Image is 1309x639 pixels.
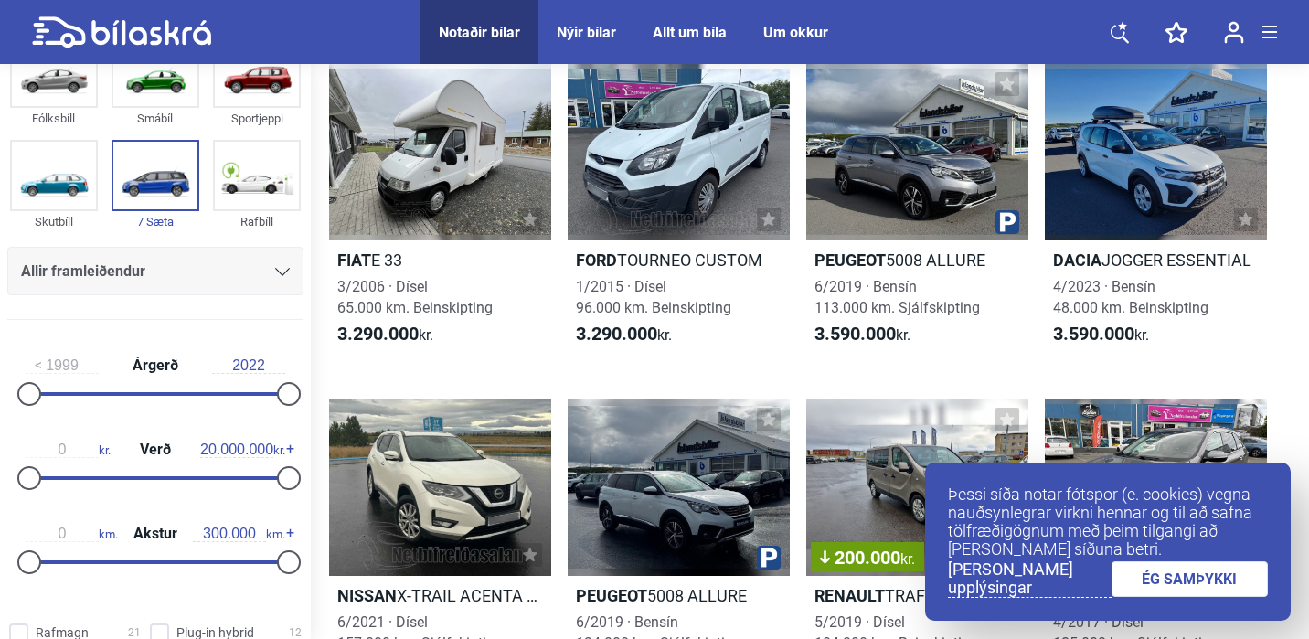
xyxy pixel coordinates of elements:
[10,108,98,129] div: Fólksbíll
[1045,63,1267,362] a: DaciaJOGGER ESSENTIAL4/2023 · Bensín48.000 km. Beinskipting3.590.000kr.
[814,250,886,270] b: Peugeot
[948,485,1268,559] p: Þessi síða notar fótspor (e. cookies) vegna nauðsynlegrar virkni hennar og til að safna tölfræðig...
[820,548,915,567] span: 200.000
[568,63,790,362] a: FordTOURNEO CUSTOM1/2015 · Dísel96.000 km. Beinskipting3.290.000kr.
[1045,250,1267,271] h2: JOGGER ESSENTIAL
[337,250,371,270] b: Fiat
[128,358,183,373] span: Árgerð
[26,526,118,542] span: km.
[21,259,145,284] span: Allir framleiðendur
[1053,250,1101,270] b: Dacia
[576,323,657,345] b: 3.290.000
[337,586,397,605] b: Nissan
[814,323,896,345] b: 3.590.000
[653,24,727,41] a: Allt um bíla
[439,24,520,41] a: Notaðir bílar
[814,278,980,316] span: 6/2019 · Bensín 113.000 km. Sjálfskipting
[112,108,199,129] div: Smábíl
[1112,561,1269,597] a: ÉG SAMÞYKKI
[10,211,98,232] div: Skutbíll
[1053,278,1208,316] span: 4/2023 · Bensín 48.000 km. Beinskipting
[26,442,111,458] span: kr.
[576,250,617,270] b: Ford
[213,108,301,129] div: Sportjeppi
[1224,21,1244,44] img: user-login.svg
[576,324,672,346] span: kr.
[576,278,731,316] span: 1/2015 · Dísel 96.000 km. Beinskipting
[329,63,551,362] a: FiatE 333/2006 · Dísel65.000 km. Beinskipting3.290.000kr.
[568,250,790,271] h2: TOURNEO CUSTOM
[213,211,301,232] div: Rafbíll
[806,585,1028,606] h2: TRAFIC
[806,63,1028,362] a: Peugeot5008 ALLURE6/2019 · Bensín113.000 km. Sjálfskipting3.590.000kr.
[1053,323,1134,345] b: 3.590.000
[757,546,781,570] img: parking.png
[329,585,551,606] h2: X-TRAIL ACENTA PLUS 7SÆTA
[995,210,1019,234] img: parking.png
[193,526,285,542] span: km.
[200,442,285,458] span: kr.
[135,442,176,457] span: Verð
[568,585,790,606] h2: 5008 ALLURE
[814,324,910,346] span: kr.
[337,324,433,346] span: kr.
[557,24,616,41] a: Nýir bílar
[763,24,828,41] a: Um okkur
[814,586,885,605] b: Renault
[576,586,647,605] b: Peugeot
[806,250,1028,271] h2: 5008 ALLURE
[900,550,915,568] span: kr.
[112,211,199,232] div: 7 Sæta
[1053,324,1149,346] span: kr.
[948,560,1112,598] a: [PERSON_NAME] upplýsingar
[329,250,551,271] h2: E 33
[129,527,182,541] span: Akstur
[337,278,493,316] span: 3/2006 · Dísel 65.000 km. Beinskipting
[337,323,419,345] b: 3.290.000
